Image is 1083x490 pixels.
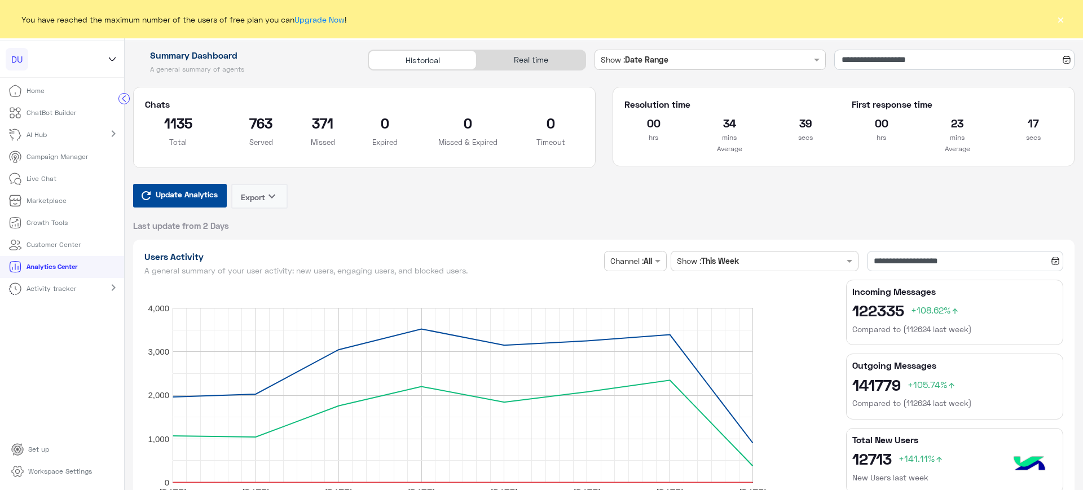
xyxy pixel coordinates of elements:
[265,189,279,203] i: keyboard_arrow_down
[624,99,835,110] h5: Resolution time
[477,50,585,70] div: Real time
[145,114,211,132] h2: 1135
[27,284,76,294] p: Activity tracker
[28,466,92,476] p: Workspace Settings
[852,434,1057,445] h5: Total New Users
[148,303,170,312] text: 4,000
[624,132,684,143] p: hrs
[2,461,101,483] a: Workspace Settings
[852,398,1057,409] h6: Compared to (112624 last week)
[518,136,584,148] p: Timeout
[700,132,759,143] p: mins
[776,132,835,143] p: secs
[352,136,418,148] p: Expired
[27,262,77,272] p: Analytics Center
[228,114,294,132] h2: 763
[928,132,987,143] p: mins
[908,379,956,390] span: +105.74%
[852,114,911,132] h2: 00
[144,266,600,275] h5: A general summary of your user activity: new users, engaging users, and blocked users.
[27,174,56,184] p: Live Chat
[928,114,987,132] h2: 23
[852,286,1057,297] h5: Incoming Messages
[352,114,418,132] h2: 0
[852,472,1057,483] h6: New Users last week
[107,281,120,294] mat-icon: chevron_right
[776,114,835,132] h2: 39
[28,444,49,454] p: Set up
[144,251,600,262] h1: Users Activity
[148,434,170,443] text: 1,000
[1055,14,1066,25] button: ×
[145,99,583,110] h5: Chats
[852,449,1057,467] h2: 12713
[165,477,169,487] text: 0
[21,14,346,25] span: You have reached the maximum number of the users of free plan you can !
[27,130,47,140] p: AI Hub
[435,114,501,132] h2: 0
[133,65,355,74] h5: A general summary of agents
[153,187,221,202] span: Update Analytics
[228,136,294,148] p: Served
[6,48,28,70] div: DU
[852,376,1057,394] h2: 141779
[145,136,211,148] p: Total
[231,184,288,209] button: Exportkeyboard_arrow_down
[852,324,1057,335] h6: Compared to (112624 last week)
[852,99,1063,110] h5: First response time
[27,108,76,118] p: ChatBot Builder
[2,439,58,461] a: Set up
[518,114,584,132] h2: 0
[148,390,170,400] text: 2,000
[852,143,1063,154] p: Average
[311,136,335,148] p: Missed
[899,453,944,463] span: +141.11%
[1010,445,1049,484] img: hulul-logo.png
[368,50,477,70] div: Historical
[700,114,759,132] h2: 34
[148,347,170,356] text: 3,000
[852,301,1057,319] h2: 122335
[624,143,835,154] p: Average
[311,114,335,132] h2: 371
[852,360,1057,371] h5: Outgoing Messages
[852,132,911,143] p: hrs
[294,15,345,24] a: Upgrade Now
[133,50,355,61] h1: Summary Dashboard
[133,220,229,231] span: Last update from 2 Days
[624,114,684,132] h2: 00
[27,218,68,228] p: Growth Tools
[107,127,120,140] mat-icon: chevron_right
[27,86,45,96] p: Home
[133,184,227,208] button: Update Analytics
[27,196,67,206] p: Marketplace
[27,240,81,250] p: Customer Center
[911,304,959,315] span: +108.62%
[27,152,88,162] p: Campaign Manager
[1003,114,1063,132] h2: 17
[1003,132,1063,143] p: secs
[435,136,501,148] p: Missed & Expired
